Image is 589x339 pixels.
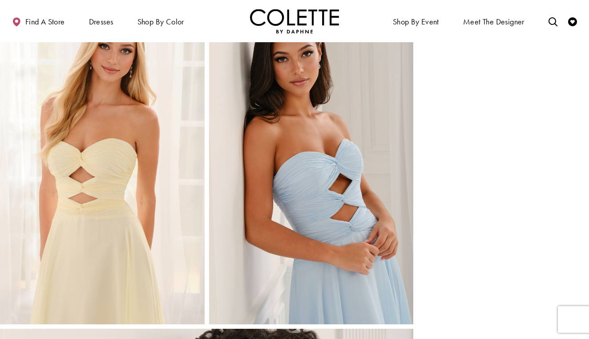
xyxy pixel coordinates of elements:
img: Style CL6113 Colette by Daphne #7 Blue frontface vertical cropped picture [209,18,414,324]
a: Meet the designer [461,9,527,33]
span: Shop by color [135,9,186,33]
span: Shop By Event [391,9,441,33]
span: Dresses [89,17,113,26]
a: Find a store [10,9,67,33]
a: Visit Home Page [250,9,339,33]
span: Shop By Event [393,17,439,26]
span: Shop by color [137,17,184,26]
span: Find a store [25,17,65,26]
span: Dresses [87,9,116,33]
span: Meet the designer [463,17,524,26]
a: Check Wishlist [566,9,579,33]
a: Full size Style CL6113 Colette by Daphne #7 Blue frontface vertical cropped picture [209,18,414,324]
img: Colette by Daphne [250,9,339,33]
a: Toggle search [546,9,560,33]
